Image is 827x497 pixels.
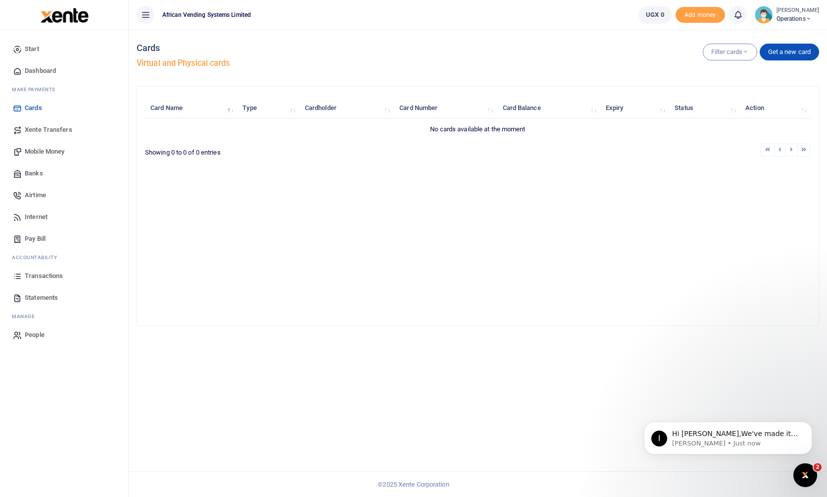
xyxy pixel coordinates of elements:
th: Expiry: activate to sort column ascending [600,98,669,119]
span: 2 [814,463,822,471]
a: Transactions [8,265,120,287]
iframe: Intercom notifications message [629,401,827,470]
span: Dashboard [25,66,56,76]
li: Wallet ballance [634,6,676,24]
a: logo-small logo-large logo-large [40,11,89,18]
span: Mobile Money [25,147,64,157]
li: M [8,82,120,97]
span: anage [17,314,35,319]
span: African Vending Systems Limited [158,10,255,19]
a: Banks [8,163,120,184]
span: Internet [25,212,48,222]
li: Ac [8,250,120,265]
a: Internet [8,206,120,228]
button: Filter cards [703,44,757,60]
span: Airtime [25,190,46,200]
img: profile-user [755,6,773,24]
h4: Cards [137,43,819,54]
th: Action: activate to sort column ascending [740,98,811,119]
iframe: Intercom live chat [793,463,817,487]
span: Banks [25,168,43,178]
span: UGX 0 [646,10,664,20]
span: Statements [25,293,58,303]
th: Type: activate to sort column ascending [237,98,299,119]
li: Toup your wallet [676,7,725,23]
span: Add money [676,7,725,23]
a: Pay Bill [8,228,120,250]
th: Cardholder: activate to sort column ascending [299,98,394,119]
li: M [8,309,120,324]
a: Add money [676,10,725,18]
div: Showing 0 to 0 of 0 entries [145,142,418,158]
img: logo-large [41,8,89,23]
td: No cards available at the moment [145,118,811,139]
th: Card Number: activate to sort column ascending [394,98,497,119]
small: [PERSON_NAME] [777,6,819,15]
a: Dashboard [8,60,120,82]
a: Statements [8,287,120,309]
h5: Virtual and Physical cards [137,58,819,68]
span: Operations [777,14,819,23]
span: Transactions [25,271,63,281]
span: Cards [25,103,42,113]
a: Start [8,38,120,60]
a: UGX 0 [638,6,672,24]
a: Get a new card [760,44,819,60]
a: People [8,324,120,346]
span: ake Payments [17,87,55,92]
span: Pay Bill [25,234,46,244]
a: Mobile Money [8,141,120,163]
a: Xente Transfers [8,119,120,141]
a: Airtime [8,184,120,206]
a: Cards [8,97,120,119]
a: profile-user [PERSON_NAME] Operations [755,6,819,24]
span: Start [25,44,39,54]
span: Xente Transfers [25,125,72,135]
span: countability [19,255,57,260]
th: Card Balance: activate to sort column ascending [497,98,600,119]
th: Status: activate to sort column ascending [669,98,740,119]
th: Card Name: activate to sort column descending [145,98,237,119]
span: People [25,330,45,340]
